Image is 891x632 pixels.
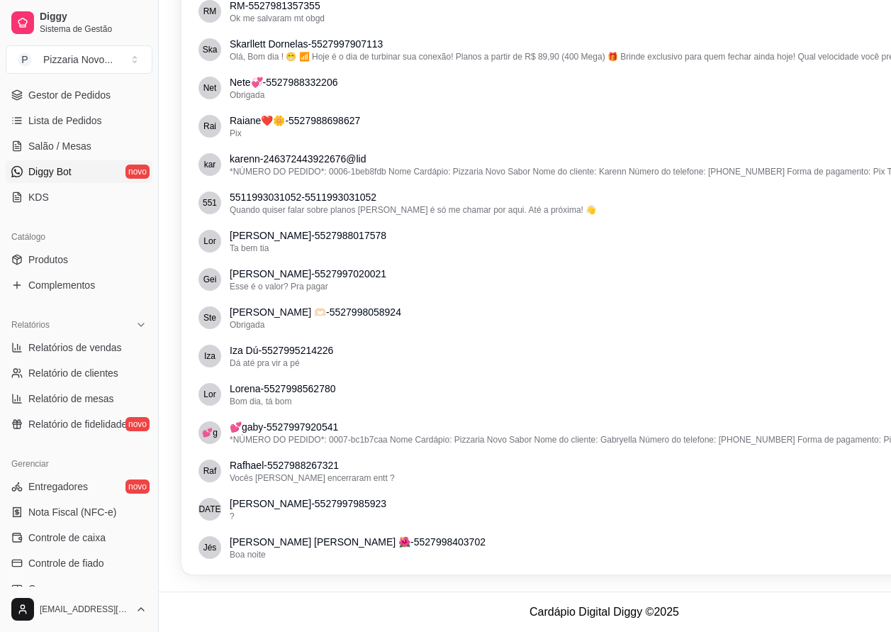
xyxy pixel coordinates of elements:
[28,366,118,380] span: Relatório de clientes
[6,6,152,40] a: DiggySistema de Gestão
[6,387,152,410] a: Relatório de mesas
[203,44,218,55] span: Skarllett Dornelas
[28,505,116,519] span: Nota Fiscal (NFC-e)
[6,413,152,436] a: Relatório de fidelidadenovo
[6,160,152,183] a: Diggy Botnovo
[28,392,114,406] span: Relatório de mesas
[40,23,147,35] span: Sistema de Gestão
[43,52,113,67] div: Pizzaria Novo ...
[230,205,596,215] span: Quando quiser falar sobre planos [PERSON_NAME] é só me chamar por aqui. Até a próxima! 👋
[6,552,152,575] a: Controle de fiado
[28,417,127,431] span: Relatório de fidelidade
[6,526,152,549] a: Controle de caixa
[28,556,104,570] span: Controle de fiado
[203,82,217,94] span: Nete💞
[6,84,152,106] a: Gestor de Pedidos
[203,312,216,323] span: Stephany Soares 🫶🏻
[230,243,269,253] span: Ta bem tia
[6,592,152,626] button: [EMAIL_ADDRESS][DOMAIN_NAME]
[202,427,218,438] span: 💕gaby
[203,6,217,17] span: RM
[204,350,215,362] span: Iza Dú
[6,45,152,74] button: Select a team
[28,531,106,545] span: Controle de caixa
[230,13,325,23] span: Ok me salvaram mt obgd
[203,465,217,477] span: Rafhael
[203,197,217,209] span: 5511993031052
[6,501,152,523] a: Nota Fiscal (NFC-e)
[203,389,215,400] span: Lorena
[28,113,102,128] span: Lista de Pedidos
[28,340,122,355] span: Relatórios de vendas
[28,253,68,267] span: Produtos
[6,577,152,600] a: Cupons
[6,135,152,157] a: Salão / Mesas
[6,226,152,248] div: Catálogo
[28,165,72,179] span: Diggy Bot
[230,320,264,330] span: Obrigada
[230,358,300,368] span: Dá até pra vir a pé
[230,511,235,521] span: ?
[18,52,32,67] span: P
[203,121,216,132] span: Raiane❤️🌼
[40,604,130,615] span: [EMAIL_ADDRESS][DOMAIN_NAME]
[6,109,152,132] a: Lista de Pedidos
[28,479,88,494] span: Entregadores
[6,274,152,296] a: Complementos
[6,475,152,498] a: Entregadoresnovo
[230,128,242,138] span: Pix
[230,473,395,483] span: Vocês [PERSON_NAME] encerraram entt ?
[6,186,152,209] a: KDS
[203,274,217,285] span: Geicy Batista
[203,542,217,553] span: Jéssica Júlia 🌺
[6,362,152,384] a: Relatório de clientes
[196,504,223,515] span: Juliana
[40,11,147,23] span: Diggy
[28,88,111,102] span: Gestor de Pedidos
[230,282,328,292] span: Esse é o valor? Pra pagar
[28,278,95,292] span: Complementos
[6,336,152,359] a: Relatórios de vendas
[28,139,91,153] span: Salão / Mesas
[28,190,49,204] span: KDS
[230,90,264,100] span: Obrigada
[6,453,152,475] div: Gerenciar
[230,397,291,406] span: Bom dia, tá bom
[230,550,266,560] span: Boa noite
[11,319,50,331] span: Relatórios
[204,159,216,170] span: karenn
[203,235,215,247] span: Lorrany Brandão
[28,582,62,596] span: Cupons
[6,248,152,271] a: Produtos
